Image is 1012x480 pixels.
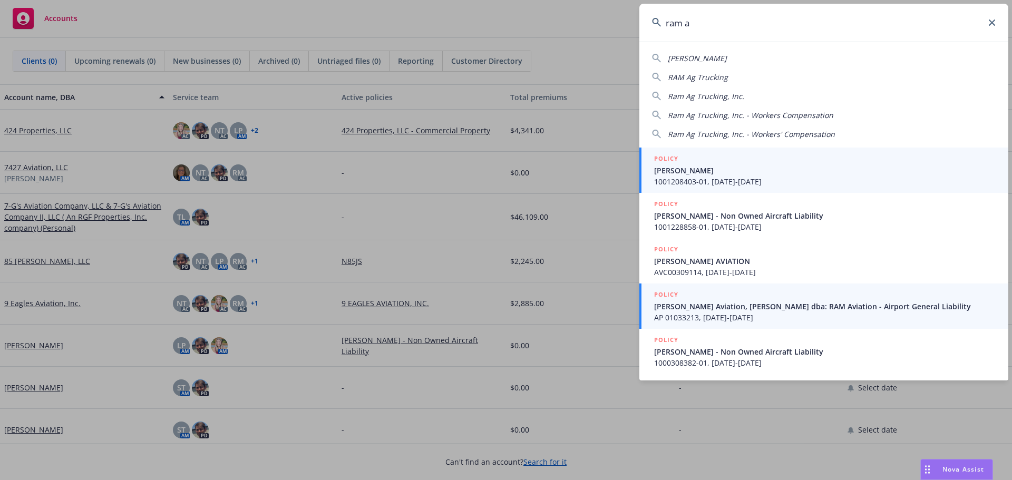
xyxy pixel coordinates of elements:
[639,193,1008,238] a: POLICY[PERSON_NAME] - Non Owned Aircraft Liability1001228858-01, [DATE]-[DATE]
[668,110,833,120] span: Ram Ag Trucking, Inc. - Workers Compensation
[654,357,996,368] span: 1000308382-01, [DATE]-[DATE]
[920,459,993,480] button: Nova Assist
[654,312,996,323] span: AP 01033213, [DATE]-[DATE]
[654,301,996,312] span: [PERSON_NAME] Aviation, [PERSON_NAME] dba: RAM Aviation - Airport General Liability
[654,267,996,278] span: AVC00309114, [DATE]-[DATE]
[654,210,996,221] span: [PERSON_NAME] - Non Owned Aircraft Liability
[921,459,934,479] div: Drag to move
[654,199,678,209] h5: POLICY
[654,165,996,176] span: [PERSON_NAME]
[639,238,1008,283] a: POLICY[PERSON_NAME] AVIATIONAVC00309114, [DATE]-[DATE]
[668,129,835,139] span: Ram Ag Trucking, Inc. - Workers' Compensation
[654,346,996,357] span: [PERSON_NAME] - Non Owned Aircraft Liability
[639,4,1008,42] input: Search...
[668,72,728,82] span: RAM Ag Trucking
[654,176,996,187] span: 1001208403-01, [DATE]-[DATE]
[654,335,678,345] h5: POLICY
[654,153,678,164] h5: POLICY
[654,289,678,300] h5: POLICY
[668,91,744,101] span: Ram Ag Trucking, Inc.
[639,329,1008,374] a: POLICY[PERSON_NAME] - Non Owned Aircraft Liability1000308382-01, [DATE]-[DATE]
[668,53,727,63] span: [PERSON_NAME]
[639,283,1008,329] a: POLICY[PERSON_NAME] Aviation, [PERSON_NAME] dba: RAM Aviation - Airport General LiabilityAP 01033...
[654,244,678,254] h5: POLICY
[942,465,984,474] span: Nova Assist
[654,221,996,232] span: 1001228858-01, [DATE]-[DATE]
[654,256,996,267] span: [PERSON_NAME] AVIATION
[639,148,1008,193] a: POLICY[PERSON_NAME]1001208403-01, [DATE]-[DATE]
